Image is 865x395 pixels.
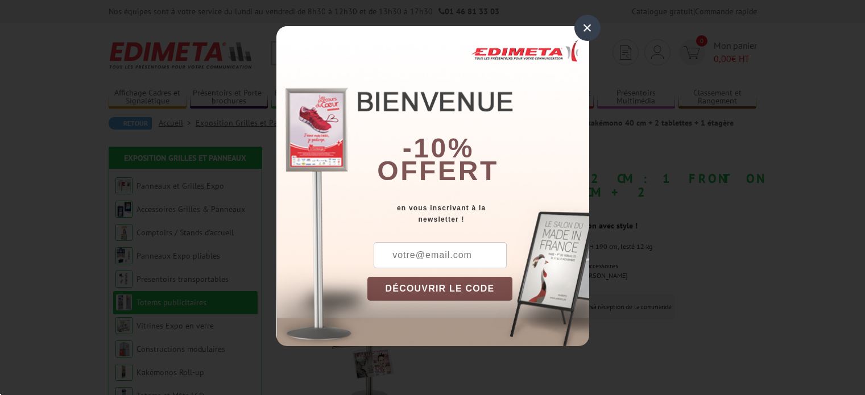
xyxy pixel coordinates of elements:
[403,133,474,163] b: -10%
[367,202,589,225] div: en vous inscrivant à la newsletter !
[377,156,499,186] font: offert
[574,15,601,41] div: ×
[374,242,507,268] input: votre@email.com
[367,277,513,301] button: DÉCOUVRIR LE CODE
